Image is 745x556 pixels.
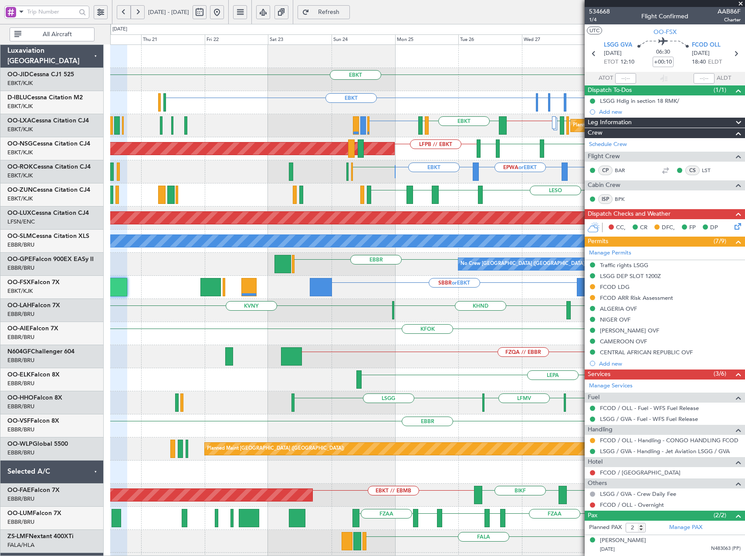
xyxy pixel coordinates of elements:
[662,224,675,232] span: DFC,
[600,316,630,323] div: NIGER OVF
[589,7,610,16] span: 534668
[7,533,74,539] a: ZS-LMFNextant 400XTi
[599,108,741,115] div: Add new
[711,545,741,553] span: N483063 (PP)
[589,140,627,149] a: Schedule Crew
[600,272,661,280] div: LSGG DEP SLOT 1200Z
[588,425,613,435] span: Handling
[600,536,646,545] div: [PERSON_NAME]
[7,395,62,401] a: OO-HHOFalcon 8X
[616,224,626,232] span: CC,
[458,34,522,45] div: Tue 26
[268,34,332,45] div: Sat 23
[7,349,31,355] span: N604GF
[522,34,586,45] div: Wed 27
[600,469,681,476] a: FCOD / [GEOGRAPHIC_DATA]
[7,487,60,493] a: OO-FAEFalcon 7X
[7,418,59,424] a: OO-VSFFalcon 8X
[588,118,632,128] span: Leg Information
[600,261,648,269] div: Traffic rights LSGG
[7,441,33,447] span: OO-WLP
[588,85,632,95] span: Dispatch To-Dos
[7,541,34,549] a: FALA/HLA
[718,7,741,16] span: AAB86F
[598,194,613,204] div: ISP
[141,34,205,45] div: Thu 21
[23,31,91,37] span: All Aircraft
[7,218,35,226] a: LFSN/ENC
[7,333,34,341] a: EBBR/BRU
[7,210,89,216] a: OO-LUXCessna Citation CJ4
[7,279,60,285] a: OO-FSXFalcon 7X
[7,256,94,262] a: OO-GPEFalcon 900EX EASy II
[10,27,95,41] button: All Aircraft
[205,34,268,45] div: Fri 22
[7,403,34,410] a: EBBR/BRU
[7,533,29,539] span: ZS-LMF
[600,437,738,444] a: FCOD / OLL - Handling - CONGO HANDLING FCOD
[7,287,33,295] a: EBKT/KJK
[7,149,33,156] a: EBKT/KJK
[7,241,34,249] a: EBBR/BRU
[600,448,730,455] a: LSGG / GVA - Handling - Jet Aviation LSGG / GVA
[7,264,34,272] a: EBBR/BRU
[7,233,32,239] span: OO-SLM
[600,349,693,356] div: CENTRAL AFRICAN REPUBLIC OVF
[7,302,31,309] span: OO-LAH
[600,327,659,334] div: [PERSON_NAME] OVF
[7,233,89,239] a: OO-SLMCessna Citation XLS
[7,495,34,503] a: EBBR/BRU
[7,79,33,87] a: EBKT/KJK
[7,187,90,193] a: OO-ZUNCessna Citation CJ4
[600,404,699,412] a: FCOD / OLL - Fuel - WFS Fuel Release
[692,41,721,50] span: FCOD OLL
[27,5,76,18] input: Trip Number
[7,125,33,133] a: EBKT/KJK
[588,128,603,138] span: Crew
[7,195,33,203] a: EBKT/KJK
[588,370,610,380] span: Services
[311,9,347,15] span: Refresh
[7,426,34,434] a: EBBR/BRU
[7,310,34,318] a: EBBR/BRU
[689,224,696,232] span: FP
[615,73,636,84] input: --:--
[600,97,679,105] div: LSGG Hdlg in section 18 RMK/
[7,187,33,193] span: OO-ZUN
[7,349,74,355] a: N604GFChallenger 604
[708,58,722,67] span: ELDT
[702,166,721,174] a: LST
[207,442,344,455] div: Planned Maint [GEOGRAPHIC_DATA] ([GEOGRAPHIC_DATA])
[7,95,27,101] span: D-IBLU
[641,12,688,21] div: Flight Confirmed
[7,95,83,101] a: D-IBLUCessna Citation M2
[656,48,670,57] span: 06:30
[588,511,597,521] span: Pax
[599,74,613,83] span: ATOT
[588,478,607,488] span: Others
[588,180,620,190] span: Cabin Crew
[7,118,31,124] span: OO-LXA
[7,71,74,78] a: OO-JIDCessna CJ1 525
[710,224,718,232] span: DP
[714,237,726,246] span: (7/9)
[7,102,33,110] a: EBKT/KJK
[589,523,622,532] label: Planned PAX
[573,119,731,132] div: Planned Maint [GEOGRAPHIC_DATA] ([GEOGRAPHIC_DATA] National)
[7,279,31,285] span: OO-FSX
[588,237,608,247] span: Permits
[7,487,31,493] span: OO-FAE
[598,166,613,175] div: CP
[7,325,30,332] span: OO-AIE
[600,338,647,345] div: CAMEROON OVF
[7,164,33,170] span: OO-ROK
[588,393,599,403] span: Fuel
[395,34,459,45] div: Mon 25
[718,16,741,24] span: Charter
[654,27,677,37] span: OO-FSX
[615,166,634,174] a: BAR
[7,172,33,180] a: EBKT/KJK
[7,141,33,147] span: OO-NSG
[332,34,395,45] div: Sun 24
[7,356,34,364] a: EBBR/BRU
